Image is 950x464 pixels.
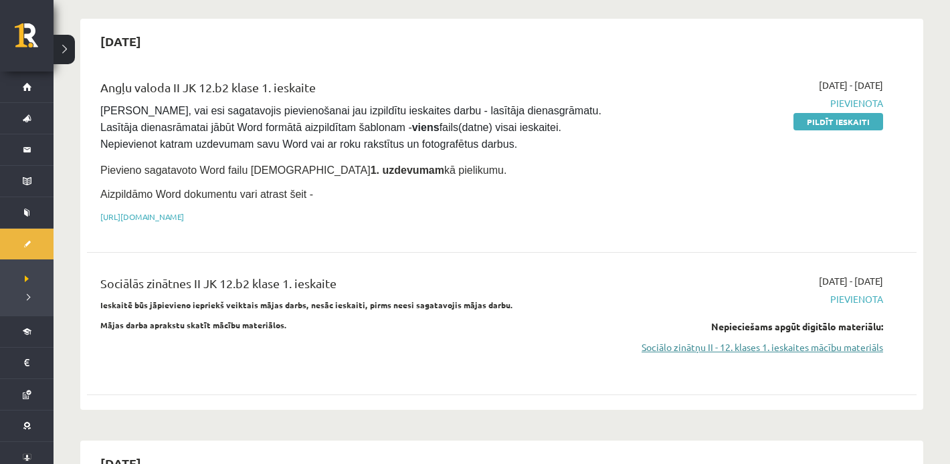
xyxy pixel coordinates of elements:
div: Nepieciešams apgūt digitālo materiālu: [636,320,883,334]
span: [PERSON_NAME], vai esi sagatavojis pievienošanai jau izpildītu ieskaites darbu - lasītāja dienasg... [100,105,604,150]
div: Sociālās zinātnes II JK 12.b2 klase 1. ieskaite [100,274,615,299]
span: Aizpildāmo Word dokumentu vari atrast šeit - [100,189,313,200]
div: Angļu valoda II JK 12.b2 klase 1. ieskaite [100,78,615,103]
strong: Ieskaitē būs jāpievieno iepriekš veiktais mājas darbs, nesāc ieskaiti, pirms neesi sagatavojis mā... [100,300,513,310]
span: Pievieno sagatavoto Word failu [DEMOGRAPHIC_DATA] kā pielikumu. [100,164,506,176]
a: Sociālo zinātņu II - 12. klases 1. ieskaites mācību materiāls [636,340,883,354]
a: Rīgas 1. Tālmācības vidusskola [15,23,54,57]
span: Pievienota [636,292,883,306]
span: Pievienota [636,96,883,110]
a: Pildīt ieskaiti [793,113,883,130]
strong: Mājas darba aprakstu skatīt mācību materiālos. [100,320,287,330]
strong: 1. uzdevumam [371,164,444,176]
strong: viens [412,122,440,133]
span: [DATE] - [DATE] [819,78,883,92]
a: [URL][DOMAIN_NAME] [100,211,184,222]
span: [DATE] - [DATE] [819,274,883,288]
h2: [DATE] [87,25,155,57]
